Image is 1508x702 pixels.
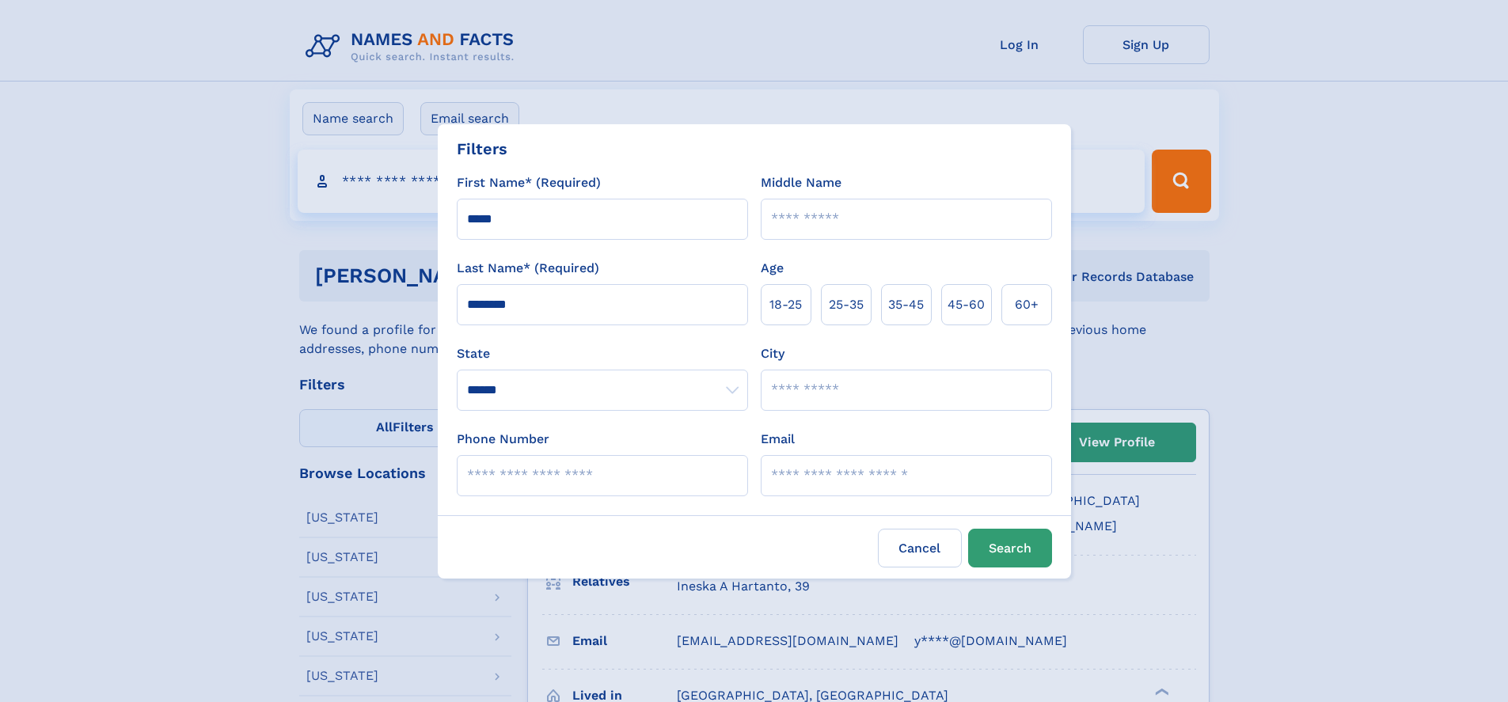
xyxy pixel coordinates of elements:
[1015,295,1039,314] span: 60+
[457,344,748,363] label: State
[968,529,1052,567] button: Search
[761,173,841,192] label: Middle Name
[457,173,601,192] label: First Name* (Required)
[761,344,784,363] label: City
[457,259,599,278] label: Last Name* (Required)
[948,295,985,314] span: 45‑60
[457,137,507,161] div: Filters
[769,295,802,314] span: 18‑25
[829,295,864,314] span: 25‑35
[761,259,784,278] label: Age
[878,529,962,567] label: Cancel
[888,295,924,314] span: 35‑45
[761,430,795,449] label: Email
[457,430,549,449] label: Phone Number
